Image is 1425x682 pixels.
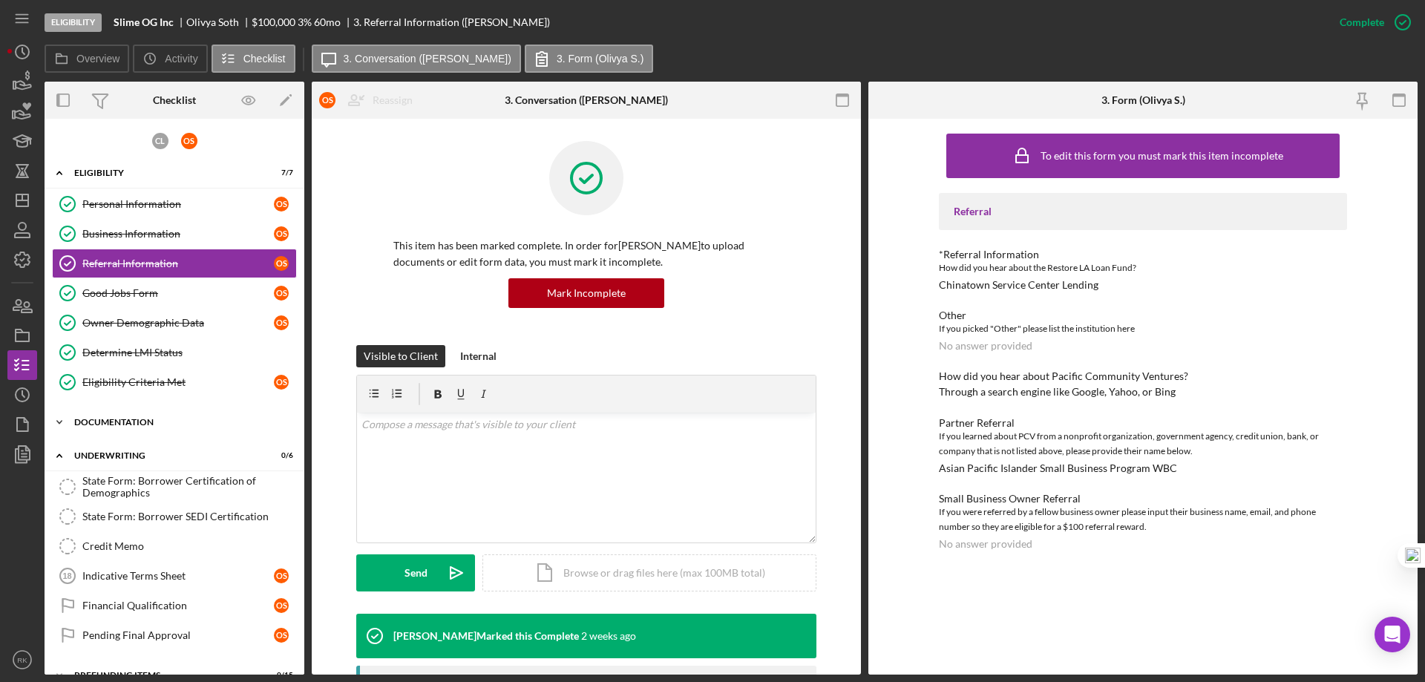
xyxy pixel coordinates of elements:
div: Good Jobs Form [82,287,274,299]
div: Financial Qualification [82,600,274,611]
div: 3. Form (Olivya S.) [1101,94,1185,106]
div: If you learned about PCV from a nonprofit organization, government agency, credit union, bank, or... [939,429,1347,459]
button: Send [356,554,475,591]
label: 3. Conversation ([PERSON_NAME]) [344,53,511,65]
div: Other [939,309,1347,321]
div: Asian Pacific Islander Small Business Program WBC [939,462,1177,474]
div: Eligibility [45,13,102,32]
div: O S [274,226,289,241]
p: This item has been marked complete. In order for [PERSON_NAME] to upload documents or edit form d... [393,237,779,271]
div: O S [274,286,289,301]
button: 3. Conversation ([PERSON_NAME]) [312,45,521,73]
a: Credit Memo [52,531,297,561]
a: Pending Final ApprovalOS [52,620,297,650]
div: 3. Conversation ([PERSON_NAME]) [505,94,668,106]
div: Send [404,554,427,591]
div: Referral [954,206,1332,217]
label: Overview [76,53,119,65]
div: 7 / 7 [266,168,293,177]
div: Visible to Client [364,345,438,367]
div: Prefunding Items [74,671,256,680]
label: 3. Form (Olivya S.) [557,53,643,65]
div: 3 % [298,16,312,28]
div: Internal [460,345,497,367]
div: Determine LMI Status [82,347,296,358]
button: Checklist [212,45,295,73]
div: Open Intercom Messenger [1375,617,1410,652]
div: Personal Information [82,198,274,210]
div: Eligibility Criteria Met [82,376,274,388]
div: If you picked "Other" please list the institution here [939,321,1347,336]
div: Mark Incomplete [547,278,626,308]
div: O S [274,197,289,212]
div: State Form: Borrower Certification of Demographics [82,475,296,499]
a: Good Jobs FormOS [52,278,297,308]
a: Owner Demographic DataOS [52,308,297,338]
a: Determine LMI Status [52,338,297,367]
a: Eligibility Criteria MetOS [52,367,297,397]
button: 3. Form (Olivya S.) [525,45,653,73]
div: Documentation [74,418,286,427]
div: No answer provided [939,538,1032,550]
div: Checklist [153,94,196,106]
div: O S [274,628,289,643]
div: O S [274,315,289,330]
time: 2025-09-05 17:02 [581,630,636,642]
div: Partner Referral [939,417,1347,429]
button: RK [7,645,37,675]
div: No answer provided [939,340,1032,352]
div: 60 mo [314,16,341,28]
label: Activity [165,53,197,65]
div: Through a search engine like Google, Yahoo, or Bing [939,386,1176,398]
div: O S [274,256,289,271]
div: O S [181,133,197,149]
div: Eligibility [74,168,256,177]
div: How did you hear about the Restore LA Loan Fund? [939,260,1347,275]
a: Financial QualificationOS [52,591,297,620]
a: Referral InformationOS [52,249,297,278]
div: Small Business Owner Referral [939,493,1347,505]
div: Credit Memo [82,540,296,552]
div: Pending Final Approval [82,629,274,641]
a: State Form: Borrower SEDI Certification [52,502,297,531]
div: *Referral Information [939,249,1347,260]
text: RK [17,656,27,664]
div: To edit this form you must mark this item incomplete [1041,150,1283,162]
div: State Form: Borrower SEDI Certification [82,511,296,522]
span: $100,000 [252,16,295,28]
div: 0 / 15 [266,671,293,680]
a: Business InformationOS [52,219,297,249]
div: Complete [1340,7,1384,37]
div: 0 / 6 [266,451,293,460]
tspan: 18 [62,571,71,580]
button: OSReassign [312,85,427,115]
div: Business Information [82,228,274,240]
b: Slime OG Inc [114,16,174,28]
button: Complete [1325,7,1418,37]
div: If you were referred by a fellow business owner please input their business name, email, and phon... [939,505,1347,534]
div: O S [274,598,289,613]
div: How did you hear about Pacific Community Ventures? [939,370,1347,382]
div: Underwriting [74,451,256,460]
a: Personal InformationOS [52,189,297,219]
button: Overview [45,45,129,73]
div: Reassign [373,85,413,115]
div: Referral Information [82,258,274,269]
div: O S [274,375,289,390]
div: C L [152,133,168,149]
div: Indicative Terms Sheet [82,570,274,582]
button: Activity [133,45,207,73]
div: Owner Demographic Data [82,317,274,329]
div: O S [319,92,335,108]
div: O S [274,568,289,583]
button: Mark Incomplete [508,278,664,308]
label: Checklist [243,53,286,65]
button: Visible to Client [356,345,445,367]
div: 3. Referral Information ([PERSON_NAME]) [353,16,550,28]
button: Internal [453,345,504,367]
div: Chinatown Service Center Lending [939,279,1098,291]
div: [PERSON_NAME] Marked this Complete [393,630,579,642]
a: State Form: Borrower Certification of Demographics [52,472,297,502]
div: Olivya Soth [186,16,252,28]
img: one_i.png [1405,548,1421,563]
